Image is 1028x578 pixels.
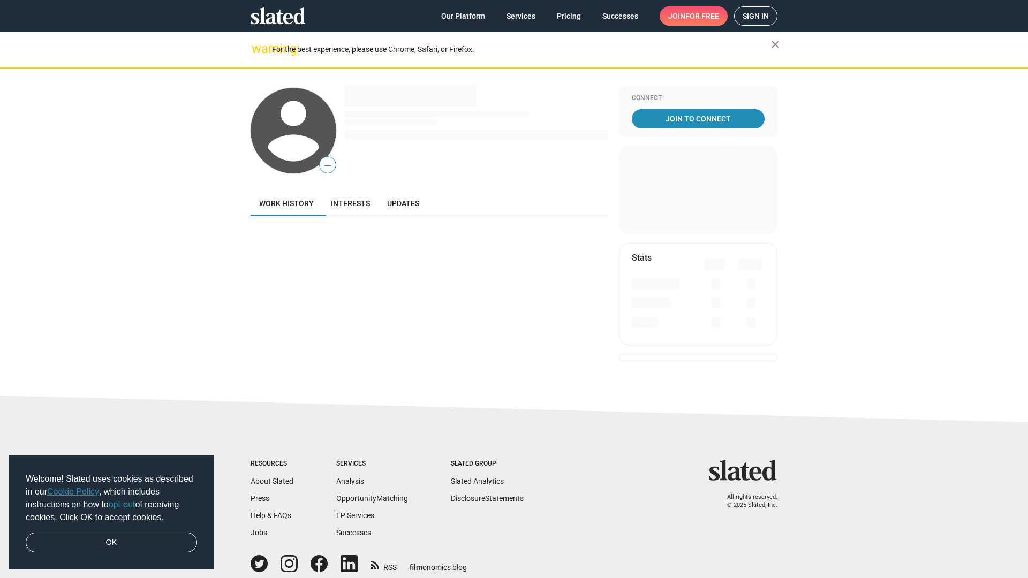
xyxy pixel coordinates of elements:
[109,500,135,509] a: opt-out
[743,7,769,25] span: Sign in
[634,109,762,128] span: Join To Connect
[632,109,765,128] a: Join To Connect
[441,6,485,26] span: Our Platform
[26,533,197,553] a: dismiss cookie message
[451,494,524,503] a: DisclosureStatements
[507,6,535,26] span: Services
[259,199,314,208] span: Work history
[336,460,408,468] div: Services
[734,6,777,26] a: Sign in
[47,487,99,496] a: Cookie Policy
[251,191,322,216] a: Work history
[548,6,589,26] a: Pricing
[433,6,494,26] a: Our Platform
[410,563,422,572] span: film
[251,528,267,537] a: Jobs
[331,199,370,208] span: Interests
[451,460,524,468] div: Slated Group
[336,477,364,485] a: Analysis
[9,455,214,570] div: cookieconsent
[632,94,765,103] div: Connect
[371,556,397,573] a: RSS
[251,494,269,503] a: Press
[498,6,544,26] a: Services
[320,158,336,172] span: —
[685,6,719,26] span: for free
[668,6,719,26] span: Join
[769,38,782,51] mat-icon: close
[251,477,293,485] a: About Slated
[336,494,408,503] a: OpportunityMatching
[26,473,197,524] span: Welcome! Slated uses cookies as described in our , which includes instructions on how to of recei...
[602,6,638,26] span: Successes
[716,493,777,509] p: All rights reserved. © 2025 Slated, Inc.
[336,511,374,520] a: EP Services
[251,511,291,520] a: Help & FAQs
[379,191,428,216] a: Updates
[322,191,379,216] a: Interests
[387,199,419,208] span: Updates
[410,554,467,573] a: filmonomics blog
[272,42,771,57] div: For the best experience, please use Chrome, Safari, or Firefox.
[336,528,371,537] a: Successes
[451,477,504,485] a: Slated Analytics
[660,6,728,26] a: Joinfor free
[632,252,652,263] mat-card-title: Stats
[594,6,647,26] a: Successes
[251,460,293,468] div: Resources
[557,6,581,26] span: Pricing
[252,42,264,55] mat-icon: warning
